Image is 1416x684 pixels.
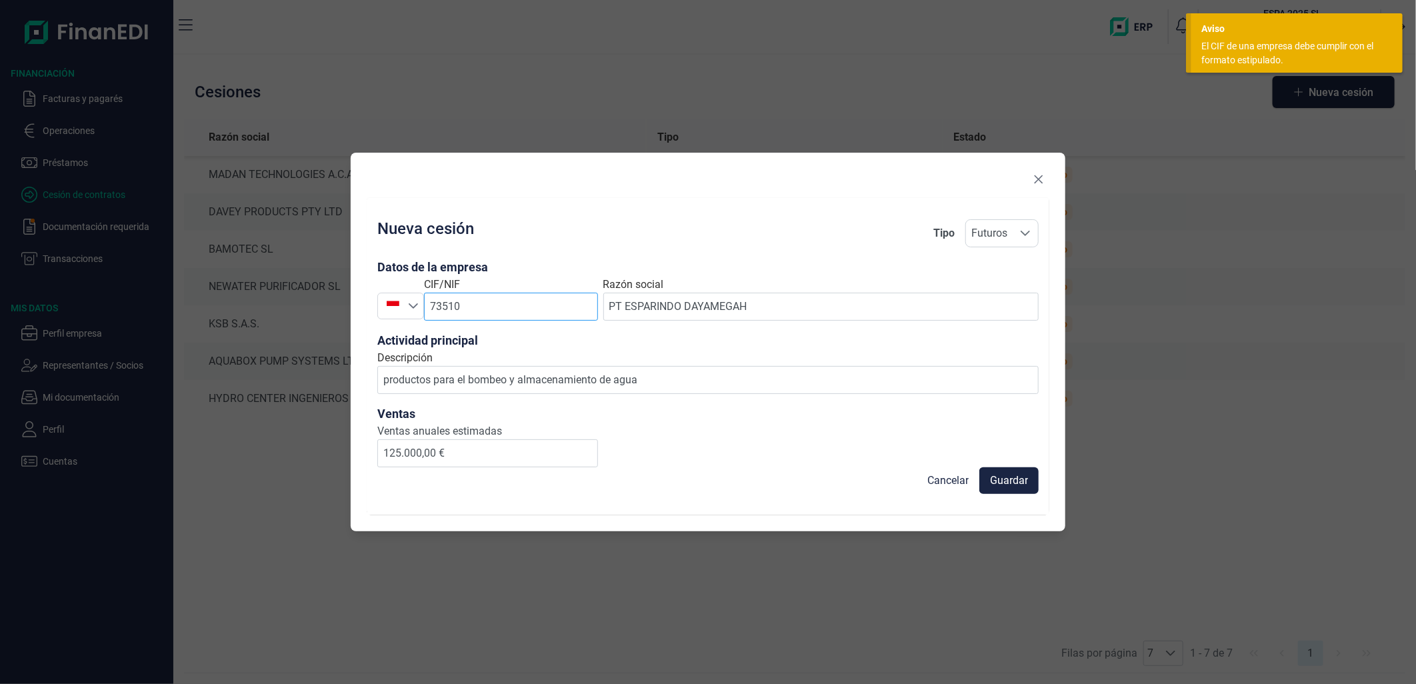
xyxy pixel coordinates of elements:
[377,405,598,423] h3: Ventas
[1013,220,1038,247] div: Seleccione una opción
[1201,22,1393,36] div: Aviso
[979,467,1039,494] button: Guardar
[377,258,1039,277] h3: Datos de la empresa
[917,467,979,494] button: Cancelar
[377,439,598,467] input: 0,00€
[933,225,955,241] div: Tipo
[377,423,598,439] label: Ventas anuales estimadas
[603,277,664,293] label: Razón social
[990,473,1028,489] span: Guardar
[377,350,433,366] label: Descripción
[408,293,423,319] div: Seleccione un país
[424,277,460,293] label: CIF/NIF
[377,331,1039,350] h3: Actividad principal
[387,299,399,312] img: ID
[1028,169,1049,190] button: Close
[927,473,969,489] span: Cancelar
[377,219,474,247] h2: Nueva cesión
[966,220,1013,247] span: Futuros
[1201,39,1383,67] div: El CIF de una empresa debe cumplir con el formato estipulado.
